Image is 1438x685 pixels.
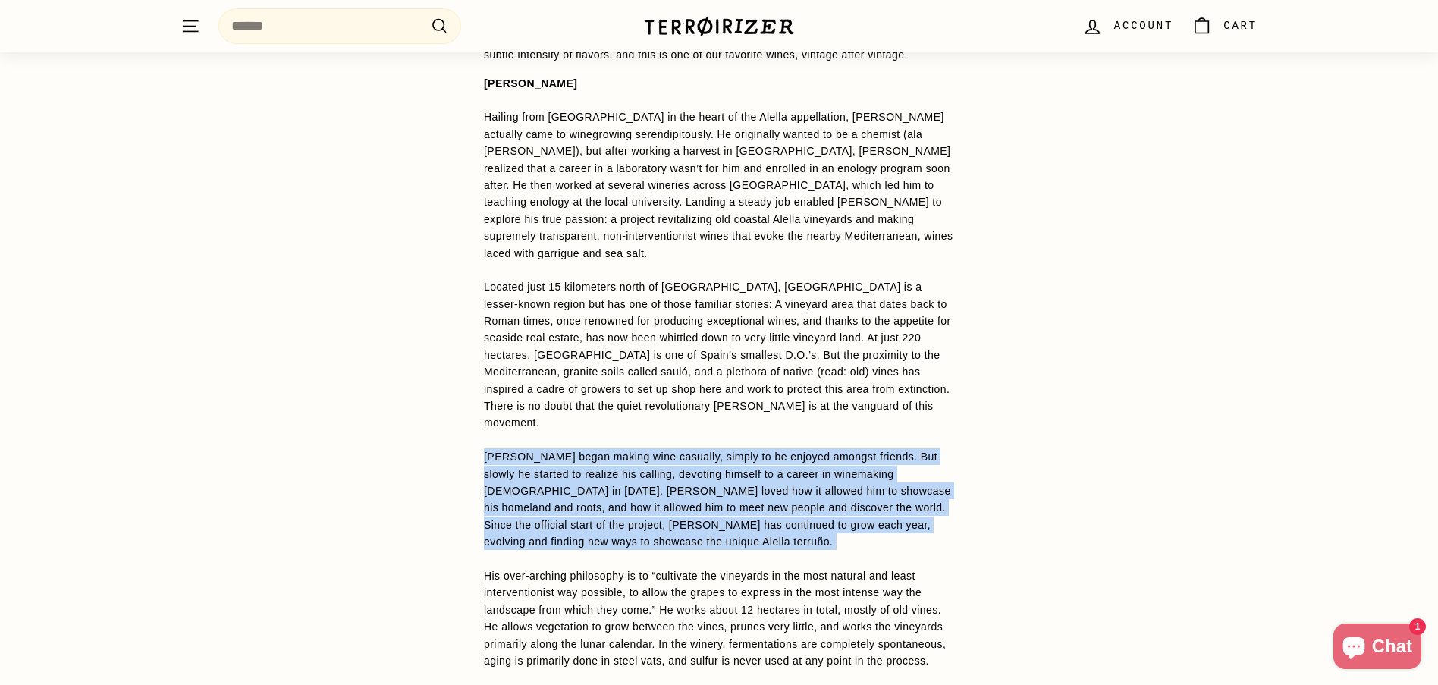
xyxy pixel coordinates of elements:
[1182,4,1267,49] a: Cart
[1114,17,1173,34] span: Account
[1223,17,1257,34] span: Cart
[1073,4,1182,49] a: Account
[484,77,577,90] strong: [PERSON_NAME]
[1329,624,1426,673] inbox-online-store-chat: Shopify online store chat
